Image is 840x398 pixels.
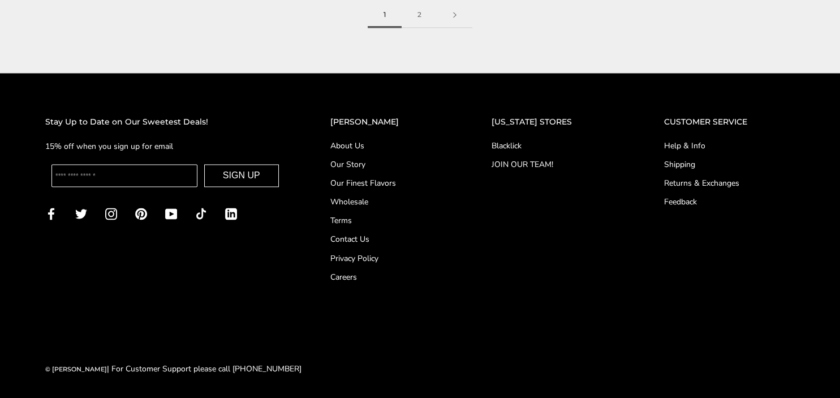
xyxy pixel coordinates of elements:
[664,140,795,152] a: Help & Info
[45,362,301,375] div: | For Customer Support please call [PHONE_NUMBER]
[402,2,437,28] a: 2
[330,159,446,170] a: Our Story
[330,215,446,226] a: Terms
[330,271,446,283] a: Careers
[51,164,197,187] input: Enter your email
[195,207,207,220] a: TikTok
[664,196,795,208] a: Feedback
[45,207,57,220] a: Facebook
[330,252,446,264] a: Privacy Policy
[664,115,795,129] h2: CUSTOMER SERVICE
[45,115,285,129] h2: Stay Up to Date on Our Sweetest Deals!
[330,140,446,152] a: About Us
[330,177,446,189] a: Our Finest Flavors
[204,164,279,187] button: SIGN UP
[437,2,472,28] a: Next page
[664,159,795,170] a: Shipping
[225,207,237,220] a: LinkedIn
[45,140,285,153] p: 15% off when you sign up for email
[75,207,87,220] a: Twitter
[9,355,117,389] iframe: Sign Up via Text for Offers
[368,2,402,28] span: 1
[491,115,619,129] h2: [US_STATE] STORES
[165,207,177,220] a: YouTube
[491,140,619,152] a: Blacklick
[135,207,147,220] a: Pinterest
[330,233,446,245] a: Contact Us
[664,177,795,189] a: Returns & Exchanges
[330,115,446,129] h2: [PERSON_NAME]
[105,207,117,220] a: Instagram
[491,159,619,170] a: JOIN OUR TEAM!
[330,196,446,208] a: Wholesale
